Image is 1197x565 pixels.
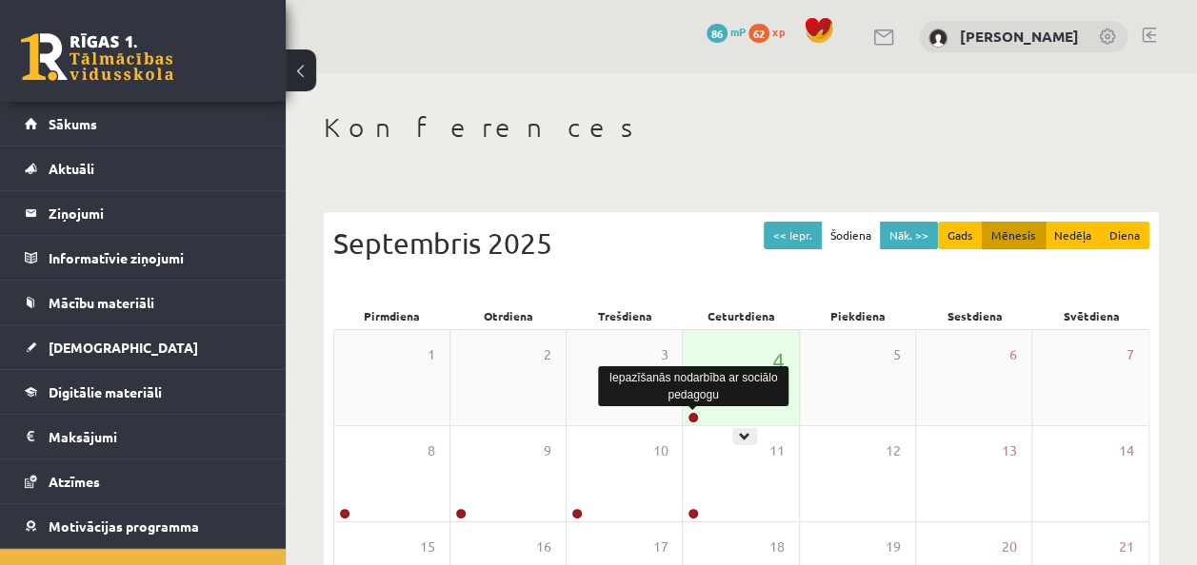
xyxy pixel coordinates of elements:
[886,440,901,461] span: 12
[769,440,785,461] span: 11
[49,473,100,490] span: Atzīmes
[1002,440,1017,461] span: 13
[25,415,262,458] a: Maksājumi
[730,24,746,39] span: mP
[748,24,769,43] span: 62
[707,24,728,43] span: 86
[428,344,435,365] span: 1
[544,440,551,461] span: 9
[683,302,799,329] div: Ceturtdiena
[1033,302,1149,329] div: Svētdiena
[49,339,198,356] span: [DEMOGRAPHIC_DATA]
[25,102,262,146] a: Sākums
[25,459,262,503] a: Atzīmes
[928,29,948,48] img: Selina Zaglula
[49,236,262,280] legend: Informatīvie ziņojumi
[1119,536,1134,557] span: 21
[49,160,94,177] span: Aktuāli
[49,415,262,458] legend: Maksājumi
[567,302,683,329] div: Trešdiena
[1119,440,1134,461] span: 14
[707,24,746,39] a: 86 mP
[428,440,435,461] span: 8
[769,536,785,557] span: 18
[25,504,262,548] a: Motivācijas programma
[49,191,262,235] legend: Ziņojumi
[49,115,97,132] span: Sākums
[49,294,154,311] span: Mācību materiāli
[420,536,435,557] span: 15
[652,536,668,557] span: 17
[25,146,262,190] a: Aktuāli
[21,33,173,81] a: Rīgas 1. Tālmācības vidusskola
[25,370,262,414] a: Digitālie materiāli
[880,222,938,249] button: Nāk. >>
[49,517,199,535] span: Motivācijas programma
[764,222,822,249] button: << Iepr.
[1009,344,1017,365] span: 6
[25,236,262,280] a: Informatīvie ziņojumi
[886,536,901,557] span: 19
[1127,344,1134,365] span: 7
[982,222,1046,249] button: Mēnesis
[821,222,881,249] button: Šodiena
[536,536,551,557] span: 16
[893,344,901,365] span: 5
[1002,536,1017,557] span: 20
[1100,222,1149,249] button: Diena
[652,440,668,461] span: 10
[960,27,1079,46] a: [PERSON_NAME]
[800,302,916,329] div: Piekdiena
[333,222,1149,264] div: Septembris 2025
[25,191,262,235] a: Ziņojumi
[916,302,1032,329] div: Sestdiena
[1045,222,1101,249] button: Nedēļa
[748,24,794,39] a: 62 xp
[449,302,566,329] div: Otrdiena
[324,111,1159,144] h1: Konferences
[25,281,262,324] a: Mācību materiāli
[938,222,983,249] button: Gads
[660,344,668,365] span: 3
[772,344,785,377] span: 4
[598,366,788,406] div: Iepazīšanās nodarbība ar sociālo pedagogu
[49,383,162,400] span: Digitālie materiāli
[333,302,449,329] div: Pirmdiena
[772,24,785,39] span: xp
[25,325,262,369] a: [DEMOGRAPHIC_DATA]
[544,344,551,365] span: 2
